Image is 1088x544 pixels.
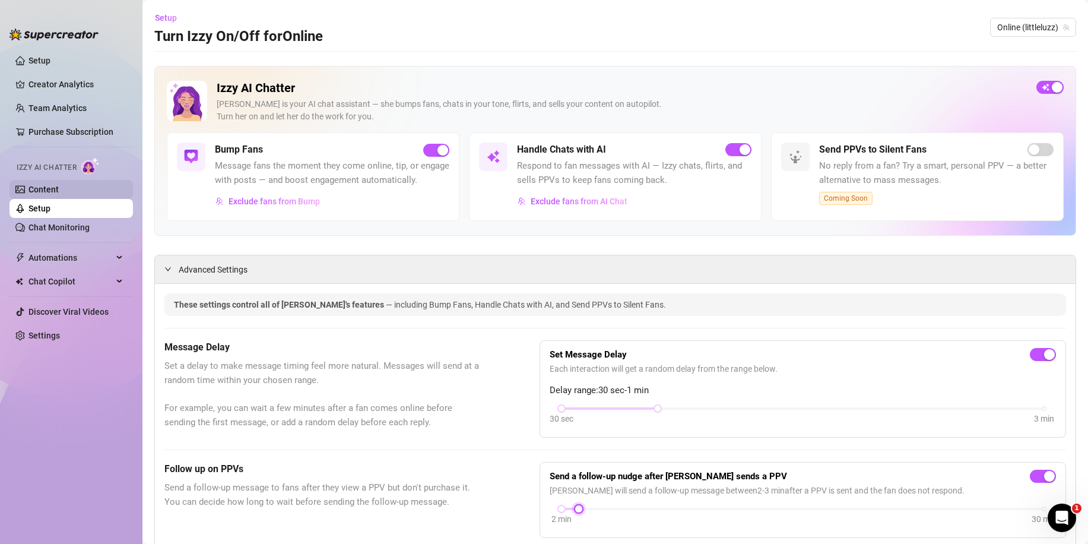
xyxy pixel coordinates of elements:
div: [PERSON_NAME] is your AI chat assistant — she bumps fans, chats in your tone, flirts, and sells y... [217,98,1027,123]
a: Creator Analytics [28,75,123,94]
span: [PERSON_NAME] will send a follow-up message between 2 - 3 min after a PPV is sent and the fan doe... [550,484,1056,497]
div: 30 min [1032,513,1057,526]
div: expanded [164,262,179,276]
img: svg%3e [788,150,802,164]
a: Setup [28,56,50,65]
span: Chat Copilot [28,272,113,291]
h5: Follow up on PPVs [164,462,480,476]
span: Exclude fans from Bump [229,197,320,206]
span: Respond to fan messages with AI — Izzy chats, flirts, and sells PPVs to keep fans coming back. [517,159,751,187]
img: svg%3e [518,197,526,205]
h5: Handle Chats with AI [517,143,606,157]
span: Delay range: 30 sec - 1 min [550,384,1056,398]
button: Exclude fans from AI Chat [517,192,628,211]
iframe: Intercom live chat [1048,504,1076,532]
h5: Bump Fans [215,143,263,157]
img: svg%3e [184,150,198,164]
span: Set a delay to make message timing feel more natural. Messages will send at a random time within ... [164,359,480,429]
span: expanded [164,265,172,273]
a: Settings [28,331,60,340]
a: Discover Viral Videos [28,307,109,317]
img: AI Chatter [81,157,100,175]
img: Chat Copilot [15,277,23,286]
strong: Send a follow-up nudge after [PERSON_NAME] sends a PPV [550,471,787,482]
a: Setup [28,204,50,213]
div: 2 min [551,513,572,526]
span: These settings control all of [PERSON_NAME]'s features [174,300,386,309]
a: Chat Monitoring [28,223,90,232]
span: — including Bump Fans, Handle Chats with AI, and Send PPVs to Silent Fans. [386,300,666,309]
img: Izzy AI Chatter [167,81,207,121]
span: Each interaction will get a random delay from the range below. [550,362,1056,375]
div: 3 min [1034,412,1054,425]
a: Content [28,185,59,194]
span: Exclude fans from AI Chat [531,197,627,206]
button: Setup [154,8,186,27]
span: thunderbolt [15,253,25,262]
span: Setup [155,13,177,23]
img: svg%3e [486,150,500,164]
h5: Message Delay [164,340,480,355]
span: Send a follow-up message to fans after they view a PPV but don't purchase it. You can decide how ... [164,481,480,509]
span: Izzy AI Chatter [17,162,77,173]
span: team [1062,24,1070,31]
span: 1 [1072,504,1081,513]
span: Message fans the moment they come online, tip, or engage with posts — and boost engagement automa... [215,159,449,187]
h2: Izzy AI Chatter [217,81,1027,96]
strong: Set Message Delay [550,349,627,360]
a: Team Analytics [28,103,87,113]
h5: Send PPVs to Silent Fans [819,143,927,157]
a: Purchase Subscription [28,122,123,141]
button: Exclude fans from Bump [215,192,321,211]
div: 30 sec [550,412,573,425]
span: No reply from a fan? Try a smart, personal PPV — a better alternative to mass messages. [819,159,1054,187]
img: svg%3e [215,197,224,205]
span: Coming Soon [819,192,873,205]
span: Automations [28,248,113,267]
span: Advanced Settings [179,263,248,276]
span: Online (littleluzz) [997,18,1069,36]
img: logo-BBDzfeDw.svg [9,29,99,40]
h3: Turn Izzy On/Off for Online [154,27,323,46]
